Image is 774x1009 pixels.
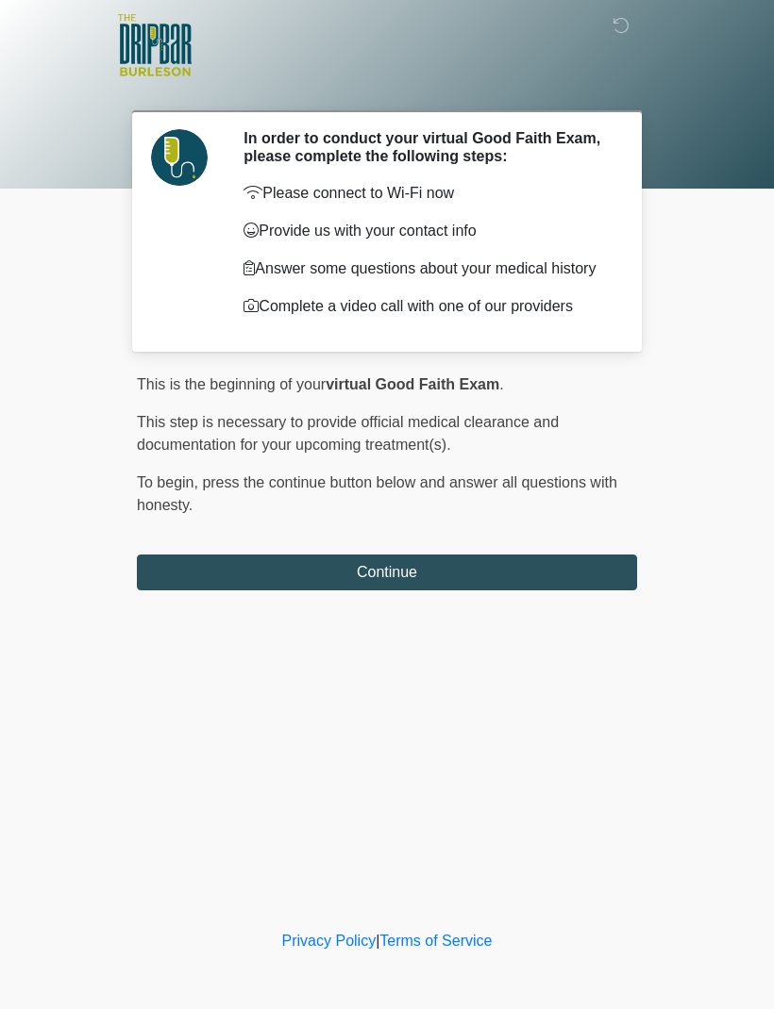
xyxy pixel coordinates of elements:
button: Continue [137,554,637,590]
a: | [376,933,379,949]
img: Agent Avatar [151,129,208,186]
strong: virtual Good Faith Exam [326,376,499,392]
span: This is the beginning of your [137,376,326,392]
span: To begin, [137,474,202,490]
img: The DRIPBaR - Burleson Logo [118,14,192,76]
p: Please connect to Wi-Fi now [244,182,609,205]
span: . [499,376,503,392]
h2: In order to conduct your virtual Good Faith Exam, please complete the following steps: [244,129,609,165]
a: Privacy Policy [282,933,377,949]
p: Complete a video call with one of our providers [244,295,609,318]
span: This step is necessary to provide official medical clearance and documentation for your upcoming ... [137,414,559,453]
a: Terms of Service [379,933,492,949]
p: Answer some questions about your medical history [244,257,609,280]
span: press the continue button below and answer all questions with honesty. [137,474,617,513]
p: Provide us with your contact info [244,220,609,242]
